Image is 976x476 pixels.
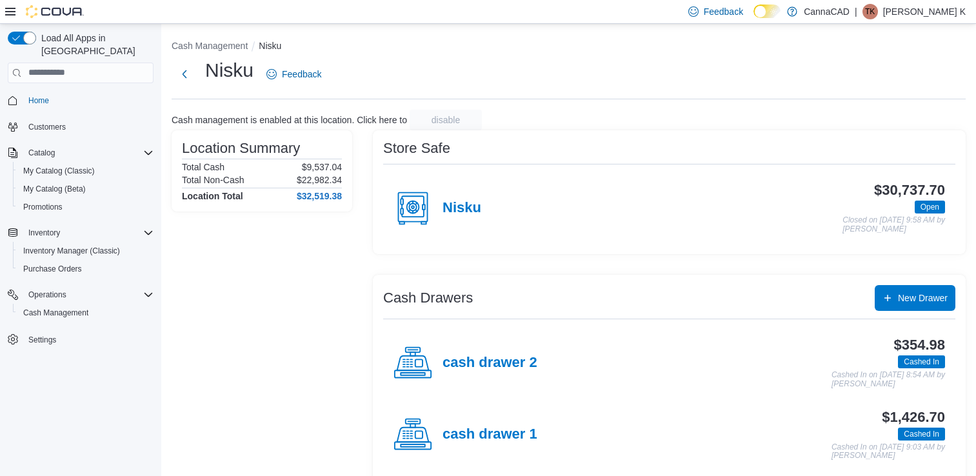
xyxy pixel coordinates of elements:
[23,202,63,212] span: Promotions
[23,225,154,241] span: Inventory
[874,183,945,198] h3: $30,737.70
[443,355,537,372] h4: cash drawer 2
[23,308,88,318] span: Cash Management
[904,356,939,368] span: Cashed In
[172,39,966,55] nav: An example of EuiBreadcrumbs
[18,243,125,259] a: Inventory Manager (Classic)
[261,61,326,87] a: Feedback
[23,184,86,194] span: My Catalog (Beta)
[297,191,342,201] h4: $32,519.38
[23,92,154,108] span: Home
[23,119,154,135] span: Customers
[704,5,743,18] span: Feedback
[3,224,159,242] button: Inventory
[13,260,159,278] button: Purchase Orders
[898,292,948,304] span: New Drawer
[3,117,159,136] button: Customers
[23,145,154,161] span: Catalog
[18,261,87,277] a: Purchase Orders
[28,290,66,300] span: Operations
[865,4,875,19] span: TK
[182,175,244,185] h6: Total Non-Cash
[443,426,537,443] h4: cash drawer 1
[18,199,154,215] span: Promotions
[13,198,159,216] button: Promotions
[172,115,407,125] p: Cash management is enabled at this location. Click here to
[410,110,482,130] button: disable
[28,122,66,132] span: Customers
[36,32,154,57] span: Load All Apps in [GEOGRAPHIC_DATA]
[898,355,945,368] span: Cashed In
[302,162,342,172] p: $9,537.04
[23,166,95,176] span: My Catalog (Classic)
[855,4,857,19] p: |
[23,264,82,274] span: Purchase Orders
[205,57,254,83] h1: Nisku
[921,201,939,213] span: Open
[875,285,955,311] button: New Drawer
[432,114,460,126] span: disable
[259,41,281,51] button: Nisku
[915,201,945,213] span: Open
[18,243,154,259] span: Inventory Manager (Classic)
[3,286,159,304] button: Operations
[18,199,68,215] a: Promotions
[23,246,120,256] span: Inventory Manager (Classic)
[23,119,71,135] a: Customers
[18,181,91,197] a: My Catalog (Beta)
[23,225,65,241] button: Inventory
[18,261,154,277] span: Purchase Orders
[23,93,54,108] a: Home
[23,145,60,161] button: Catalog
[753,18,754,19] span: Dark Mode
[753,5,781,18] input: Dark Mode
[297,175,342,185] p: $22,982.34
[3,330,159,348] button: Settings
[8,86,154,382] nav: Complex example
[904,428,939,440] span: Cashed In
[894,337,945,353] h3: $354.98
[182,162,224,172] h6: Total Cash
[28,228,60,238] span: Inventory
[804,4,850,19] p: CannaCAD
[172,41,248,51] button: Cash Management
[383,290,473,306] h3: Cash Drawers
[23,287,154,302] span: Operations
[23,287,72,302] button: Operations
[28,148,55,158] span: Catalog
[383,141,450,156] h3: Store Safe
[23,332,61,348] a: Settings
[862,4,878,19] div: Tricia K
[18,163,100,179] a: My Catalog (Classic)
[832,443,945,461] p: Cashed In on [DATE] 9:03 AM by [PERSON_NAME]
[28,95,49,106] span: Home
[28,335,56,345] span: Settings
[443,200,481,217] h4: Nisku
[3,91,159,110] button: Home
[282,68,321,81] span: Feedback
[182,141,300,156] h3: Location Summary
[18,181,154,197] span: My Catalog (Beta)
[18,305,94,321] a: Cash Management
[182,191,243,201] h4: Location Total
[23,331,154,347] span: Settings
[3,144,159,162] button: Catalog
[172,61,197,87] button: Next
[13,180,159,198] button: My Catalog (Beta)
[26,5,84,18] img: Cova
[13,162,159,180] button: My Catalog (Classic)
[18,163,154,179] span: My Catalog (Classic)
[898,428,945,441] span: Cashed In
[882,410,945,425] h3: $1,426.70
[832,371,945,388] p: Cashed In on [DATE] 8:54 AM by [PERSON_NAME]
[18,305,154,321] span: Cash Management
[883,4,966,19] p: [PERSON_NAME] K
[13,304,159,322] button: Cash Management
[13,242,159,260] button: Inventory Manager (Classic)
[842,216,945,233] p: Closed on [DATE] 9:58 AM by [PERSON_NAME]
